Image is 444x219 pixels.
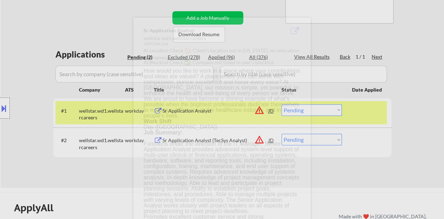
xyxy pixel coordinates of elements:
[144,47,303,61] div: AI Location Check 🚫: Client's location not in [US_STATE]; no relocation willingness.
[144,118,172,124] b: Work Shift
[144,130,183,135] span: Job Summary:
[144,68,300,119] p: How would you like to work in a place where your contributions and ideas are valued? A place wher...
[144,41,265,47] div: VIRTUAL-GA
[144,35,265,42] div: wellstar.wd1.wellstarcareers
[144,59,303,66] div: AI Blocklist Check ✅: Company not listed in user's blocklist.
[144,27,265,34] div: Sr Application Analyst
